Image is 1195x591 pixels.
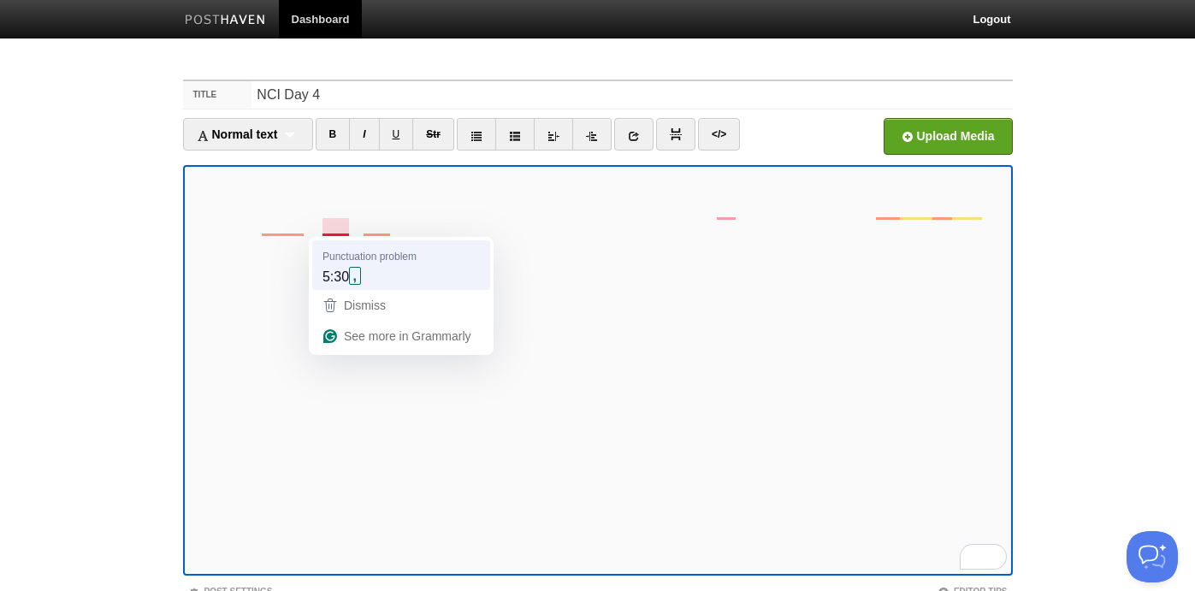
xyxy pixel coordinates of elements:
[426,128,441,140] del: Str
[197,127,278,141] span: Normal text
[1127,531,1178,582] iframe: Help Scout Beacon - Open
[698,118,740,151] a: </>
[185,15,266,27] img: Posthaven-bar
[316,118,351,151] a: B
[670,128,682,140] img: pagebreak-icon.png
[412,118,454,151] a: Str
[183,81,252,109] label: Title
[379,118,414,151] a: U
[349,118,379,151] a: I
